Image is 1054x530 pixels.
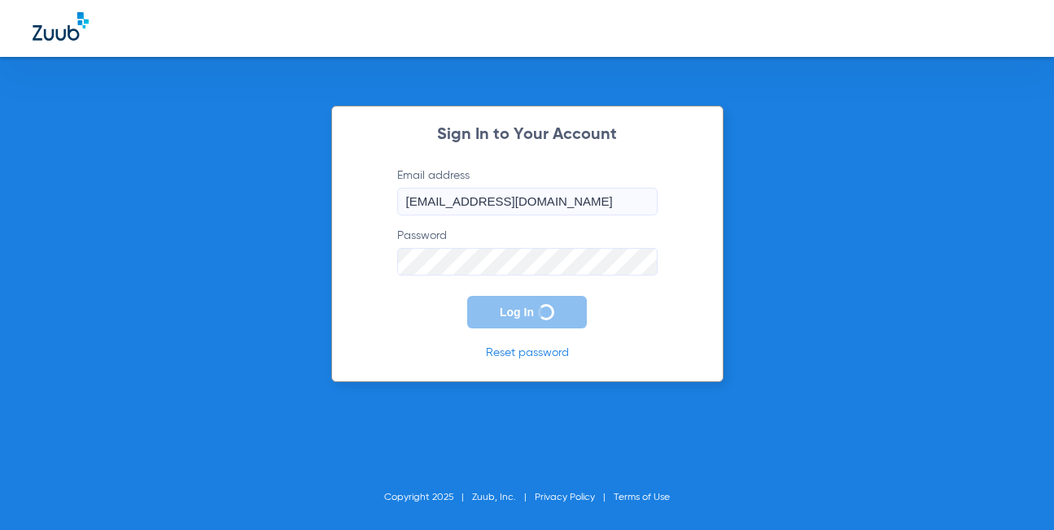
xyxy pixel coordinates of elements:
a: Terms of Use [614,493,670,502]
li: Zuub, Inc. [472,489,535,506]
a: Privacy Policy [535,493,595,502]
li: Copyright 2025 [384,489,472,506]
label: Password [397,228,658,276]
h2: Sign In to Your Account [373,127,682,143]
span: Log In [500,306,534,319]
a: Reset password [486,347,569,358]
input: Password [397,248,658,276]
input: Email address [397,188,658,215]
img: Zuub Logo [33,12,89,41]
button: Log In [467,296,587,328]
label: Email address [397,167,658,215]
